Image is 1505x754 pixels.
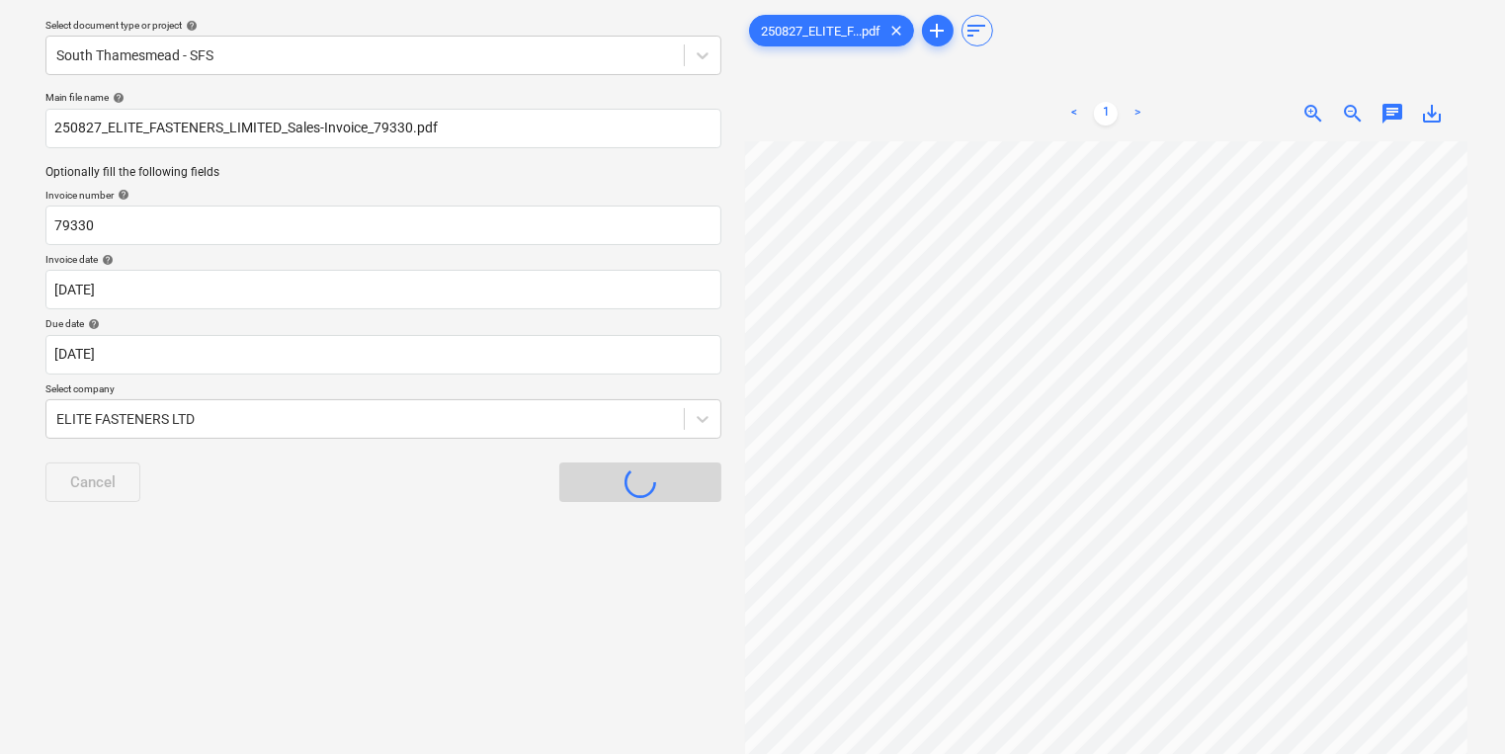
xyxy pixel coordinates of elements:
[114,189,129,201] span: help
[1420,102,1444,126] span: save_alt
[1062,102,1086,126] a: Previous page
[1094,102,1118,126] a: Page 1 is your current page
[45,109,721,148] input: Main file name
[98,254,114,266] span: help
[750,24,893,39] span: 250827_ELITE_F...pdf
[965,19,989,42] span: sort
[1380,102,1404,126] span: chat
[45,164,721,181] p: Optionally fill the following fields
[182,20,198,32] span: help
[45,206,721,245] input: Invoice number
[109,92,125,104] span: help
[1341,102,1365,126] span: zoom_out
[45,189,721,202] div: Invoice number
[1301,102,1325,126] span: zoom_in
[45,317,721,330] div: Due date
[84,318,100,330] span: help
[45,382,721,399] p: Select company
[749,15,914,46] div: 250827_ELITE_F...pdf
[1126,102,1149,126] a: Next page
[1406,659,1505,754] iframe: Chat Widget
[45,19,721,32] div: Select document type or project
[926,19,950,42] span: add
[45,253,721,266] div: Invoice date
[45,335,721,375] input: Due date not specified
[885,19,909,42] span: clear
[45,91,721,104] div: Main file name
[45,270,721,309] input: Invoice date not specified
